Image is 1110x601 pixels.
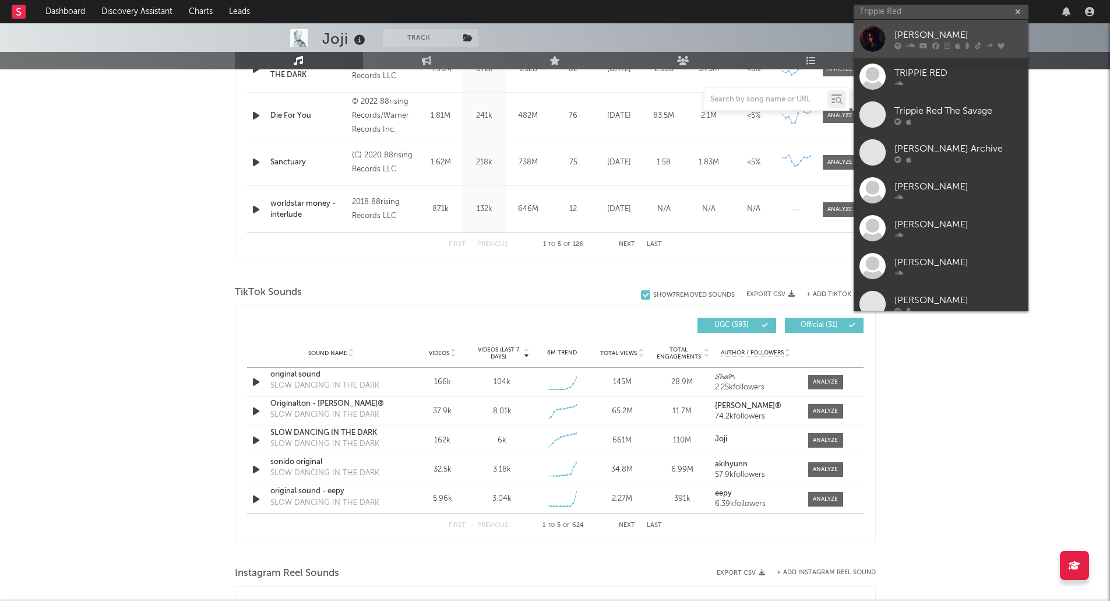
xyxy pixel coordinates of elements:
[705,322,759,329] span: UGC ( 593 )
[655,464,709,476] div: 6.99M
[466,157,503,168] div: 218k
[492,493,512,505] div: 3.04k
[644,110,683,122] div: 83.5M
[415,406,470,417] div: 37.9k
[854,209,1028,247] a: [PERSON_NAME]
[415,493,470,505] div: 5.96k
[746,291,795,298] button: Export CSV
[415,464,470,476] div: 32.5k
[308,350,347,357] span: Sound Name
[704,95,827,104] input: Search by song name or URL
[270,468,379,479] div: SLOW DANCING IN THE DARK
[777,570,876,576] button: + Add Instagram Reel Sound
[422,203,460,215] div: 871k
[270,398,392,410] a: Originalton - [PERSON_NAME]®
[352,195,415,223] div: 2018 88rising Records LLC
[795,291,876,298] button: + Add TikTok Sound
[600,157,639,168] div: [DATE]
[466,203,503,215] div: 132k
[894,66,1023,80] div: TRIPPIE RED
[734,110,773,122] div: <5%
[548,242,555,247] span: to
[475,346,522,360] span: Videos (last 7 days)
[235,286,302,300] span: TikTok Sounds
[894,217,1023,231] div: [PERSON_NAME]
[697,318,776,333] button: UGC(593)
[563,523,570,528] span: of
[653,291,735,299] div: Show 7 Removed Sounds
[498,435,506,447] div: 6k
[715,471,796,479] div: 57.9k followers
[383,29,456,47] button: Track
[595,406,649,417] div: 65.2M
[619,522,635,529] button: Next
[894,293,1023,307] div: [PERSON_NAME]
[854,171,1028,209] a: [PERSON_NAME]
[715,500,796,508] div: 6.39k followers
[270,456,392,468] a: sonido original
[715,402,781,410] strong: [PERSON_NAME]®
[235,567,339,581] span: Instagram Reel Sounds
[270,438,379,450] div: SLOW DANCING IN THE DARK
[619,241,635,248] button: Next
[715,435,727,443] strong: Joji
[715,490,796,498] a: eepy
[563,242,570,247] span: of
[647,522,662,529] button: Last
[655,346,702,360] span: Total Engagements
[595,435,649,447] div: 661M
[270,427,392,439] a: SLOW DANCING IN THE DARK
[715,384,796,392] div: 2.25k followers
[270,497,379,509] div: SLOW DANCING IN THE DARK
[352,95,415,137] div: © 2022 88rising Records/Warner Records Inc.
[715,413,796,421] div: 74.2k followers
[494,377,510,388] div: 104k
[600,350,637,357] span: Total Views
[894,142,1023,156] div: [PERSON_NAME] Archive
[721,349,784,357] span: Author / Followers
[689,203,728,215] div: N/A
[493,406,512,417] div: 8.01k
[449,522,466,529] button: First
[854,133,1028,171] a: [PERSON_NAME] Archive
[493,464,511,476] div: 3.18k
[270,369,392,381] a: original sound
[352,149,415,177] div: (C) 2020 88rising Records LLC
[595,464,649,476] div: 34.8M
[655,435,709,447] div: 110M
[715,490,732,497] strong: eepy
[595,377,649,388] div: 145M
[655,406,709,417] div: 11.7M
[600,203,639,215] div: [DATE]
[806,291,876,298] button: + Add TikTok Sound
[270,486,392,497] a: original sound - eepy
[734,157,773,168] div: <5%
[548,523,555,528] span: to
[422,110,460,122] div: 1.81M
[717,570,765,577] button: Export CSV
[553,157,594,168] div: 75
[854,5,1028,19] input: Search for artists
[270,380,379,392] div: SLOW DANCING IN THE DARK
[854,58,1028,96] a: TRIPPIE RED
[689,110,728,122] div: 2.1M
[270,157,347,168] div: Sanctuary
[854,247,1028,285] a: [PERSON_NAME]
[785,318,864,333] button: Official(31)
[415,435,470,447] div: 162k
[715,461,748,468] strong: akihyunn
[553,110,594,122] div: 76
[792,322,846,329] span: Official ( 31 )
[449,241,466,248] button: First
[270,110,347,122] a: Die For You
[644,203,683,215] div: N/A
[715,373,796,381] a: 𝓢𝓱𝓪୨ৎ
[854,285,1028,323] a: [PERSON_NAME]
[466,110,503,122] div: 241k
[644,157,683,168] div: 1.5B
